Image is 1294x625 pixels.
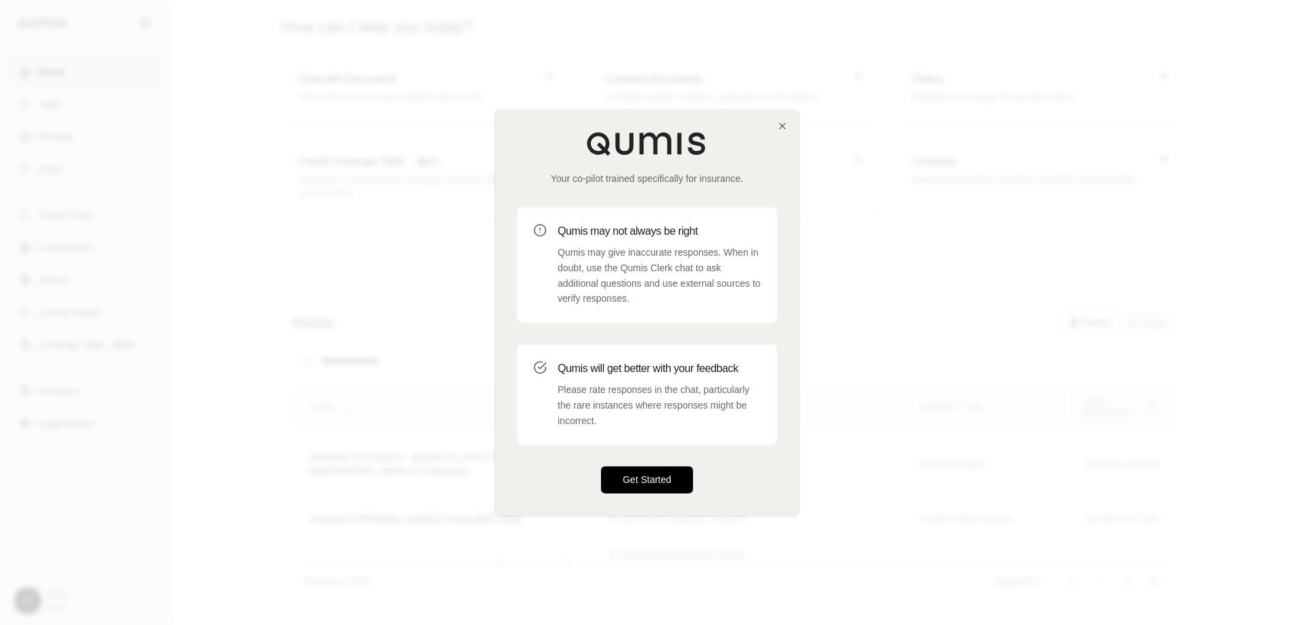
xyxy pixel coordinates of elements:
button: Get Started [601,467,693,494]
p: Your co-pilot trained specifically for insurance. [517,172,777,185]
p: Please rate responses in the chat, particularly the rare instances where responses might be incor... [558,382,761,428]
h3: Qumis may not always be right [558,223,761,239]
p: Qumis may give inaccurate responses. When in doubt, use the Qumis Clerk chat to ask additional qu... [558,245,761,306]
h3: Qumis will get better with your feedback [558,361,761,377]
img: Qumis Logo [586,131,708,156]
